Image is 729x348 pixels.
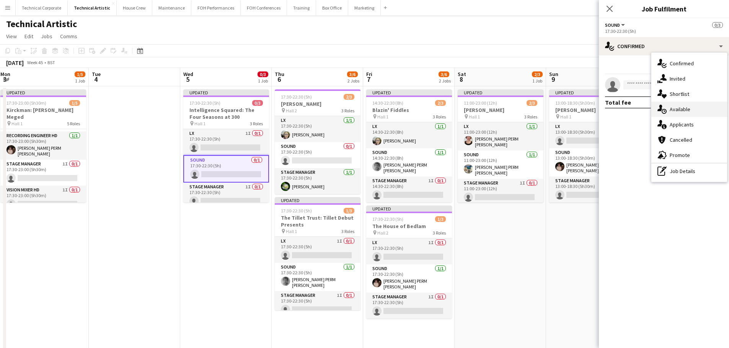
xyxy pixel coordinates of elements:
[433,114,446,120] span: 3 Roles
[275,100,360,107] h3: [PERSON_NAME]
[281,208,312,214] span: 17:30-22:30 (5h)
[182,75,193,84] span: 5
[366,223,452,230] h3: The House of Bedlam
[344,208,354,214] span: 1/3
[275,142,360,168] app-card-role: Sound0/117:30-22:30 (5h)
[366,107,452,113] h3: Blazin' Fiddles
[183,155,269,183] app-card-role: Sound0/117:30-22:30 (5h)
[532,78,542,84] div: 1 Job
[25,60,44,65] span: Week 45
[0,160,86,186] app-card-role: Stage Manager1I0/117:30-23:00 (5h30m)
[75,71,85,77] span: 1/5
[274,75,284,84] span: 6
[92,71,101,78] span: Tue
[183,71,193,78] span: Wed
[524,114,537,120] span: 3 Roles
[0,107,86,120] h3: Kirckman: [PERSON_NAME] Meged
[38,31,55,41] a: Jobs
[6,33,17,40] span: View
[275,263,360,291] app-card-role: Sound1/117:30-22:30 (5h)[PERSON_NAME] PERM [PERSON_NAME]
[341,228,354,234] span: 3 Roles
[670,91,689,97] span: Shortlist
[549,71,558,78] span: Sun
[0,131,86,160] app-card-role: Recording Engineer HD1/117:30-23:00 (5h30m)[PERSON_NAME] PERM [PERSON_NAME]
[0,186,86,212] app-card-role: Vision Mixer HD1I0/117:30-23:00 (5h30m)
[549,122,635,148] app-card-role: LX1I0/113:00-18:30 (5h30m)
[7,100,46,106] span: 17:30-23:00 (5h30m)
[458,89,543,95] div: Updated
[275,71,284,78] span: Thu
[549,148,635,176] app-card-role: Sound1/113:00-18:30 (5h30m)[PERSON_NAME] PERM [PERSON_NAME]
[532,71,543,77] span: 2/3
[91,75,101,84] span: 4
[527,100,537,106] span: 2/3
[366,89,452,202] div: Updated14:30-22:30 (8h)2/3Blazin' Fiddles Hall 13 RolesLX1/114:30-22:30 (8h)[PERSON_NAME]Sound1/1...
[549,176,635,202] app-card-role: Stage Manager1I0/113:00-18:30 (5h30m)
[366,264,452,293] app-card-role: Sound1/117:30-22:30 (5h)[PERSON_NAME] PERM [PERSON_NAME]
[458,107,543,113] h3: [PERSON_NAME]
[258,71,268,77] span: 0/3
[651,163,727,179] div: Job Details
[281,94,312,100] span: 17:30-22:30 (5h)
[458,71,466,78] span: Sat
[605,22,620,28] span: Sound
[275,214,360,228] h3: The Tillet Trust: Tillet Debut Presents
[458,89,543,202] app-job-card: Updated11:00-23:00 (12h)2/3[PERSON_NAME] Hall 13 RolesLX1/111:00-23:00 (12h)[PERSON_NAME] PERM [P...
[555,100,595,106] span: 13:00-18:30 (5h30m)
[549,89,635,95] div: Updated
[377,230,388,236] span: Hall 2
[347,71,358,77] span: 3/6
[366,206,452,212] div: Updated
[275,237,360,263] app-card-role: LX1I0/117:30-22:30 (5h)
[69,100,80,106] span: 1/5
[348,0,381,15] button: Marketing
[3,31,20,41] a: View
[275,89,360,194] app-job-card: 17:30-22:30 (5h)2/3[PERSON_NAME] Hall 23 RolesLX1/117:30-22:30 (5h)[PERSON_NAME]Sound0/117:30-22:...
[21,31,36,41] a: Edit
[0,71,10,78] span: Mon
[189,100,220,106] span: 17:30-22:30 (5h)
[372,100,403,106] span: 14:30-22:30 (8h)
[670,152,690,159] span: Promote
[670,60,694,67] span: Confirmed
[183,107,269,120] h3: Intelligence Squared: The Four Seasons at 300
[152,0,191,15] button: Maintenance
[548,75,558,84] span: 9
[366,206,452,319] app-job-card: Updated17:30-22:30 (5h)1/3The House of Bedlam Hall 23 RolesLX1I0/117:30-22:30 (5h) Sound1/117:30-...
[252,100,263,106] span: 0/3
[670,75,685,82] span: Invited
[549,89,635,202] app-job-card: Updated13:00-18:30 (5h30m)1/3[PERSON_NAME] Hall 13 RolesLX1I0/113:00-18:30 (5h30m) Sound1/113:00-...
[549,107,635,113] h3: [PERSON_NAME]
[0,89,86,202] app-job-card: Updated17:30-23:00 (5h30m)1/5Kirckman: [PERSON_NAME] Meged Hall 15 Roles17:30-23:00 (5h30m) LX1I0...
[372,216,403,222] span: 17:30-22:30 (5h)
[366,238,452,264] app-card-role: LX1I0/117:30-22:30 (5h)
[57,31,80,41] a: Comms
[366,71,372,78] span: Fri
[605,28,723,34] div: 17:30-22:30 (5h)
[560,114,571,120] span: Hall 1
[599,37,729,55] div: Confirmed
[6,18,77,30] h1: Technical Artistic
[183,129,269,155] app-card-role: LX1I0/117:30-22:30 (5h)
[599,4,729,14] h3: Job Fulfilment
[286,228,297,234] span: Hall 1
[275,168,360,194] app-card-role: Stage Manager1/117:30-22:30 (5h)[PERSON_NAME]
[366,89,452,95] div: Updated
[275,197,360,310] app-job-card: Updated17:30-22:30 (5h)1/3The Tillet Trust: Tillet Debut Presents Hall 13 RolesLX1I0/117:30-22:30...
[67,121,80,126] span: 5 Roles
[433,230,446,236] span: 3 Roles
[605,22,626,28] button: Sound
[286,108,297,113] span: Hall 2
[670,136,692,143] span: Cancelled
[275,291,360,317] app-card-role: Stage Manager1I0/117:30-22:30 (5h)
[183,183,269,209] app-card-role: Stage Manager1I0/117:30-22:30 (5h)
[341,108,354,113] span: 3 Roles
[275,197,360,203] div: Updated
[24,33,33,40] span: Edit
[435,216,446,222] span: 1/3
